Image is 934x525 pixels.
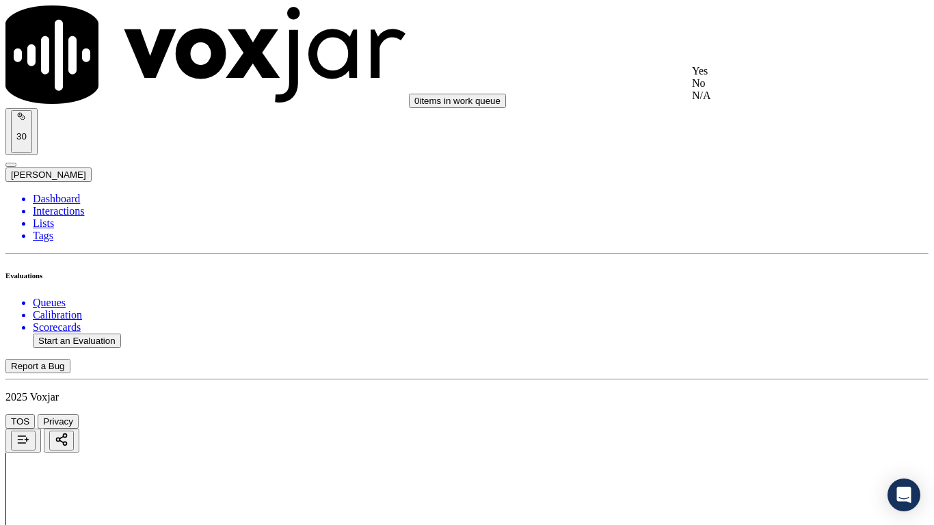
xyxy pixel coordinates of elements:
[5,359,70,373] button: Report a Bug
[33,230,929,242] a: Tags
[33,217,929,230] a: Lists
[5,5,406,104] img: voxjar logo
[692,65,866,77] div: Yes
[5,414,35,429] button: TOS
[5,391,929,403] p: 2025 Voxjar
[38,414,79,429] button: Privacy
[888,479,920,511] div: Open Intercom Messenger
[11,110,32,153] button: 30
[33,334,121,348] button: Start an Evaluation
[409,94,506,108] button: 0items in work queue
[5,108,38,155] button: 30
[33,309,929,321] a: Calibration
[692,90,866,102] div: N/A
[33,205,929,217] a: Interactions
[11,170,86,180] span: [PERSON_NAME]
[5,271,929,280] h6: Evaluations
[692,77,866,90] div: No
[33,193,929,205] a: Dashboard
[5,167,92,182] button: [PERSON_NAME]
[16,131,27,142] p: 30
[33,297,929,309] a: Queues
[33,321,929,334] a: Scorecards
